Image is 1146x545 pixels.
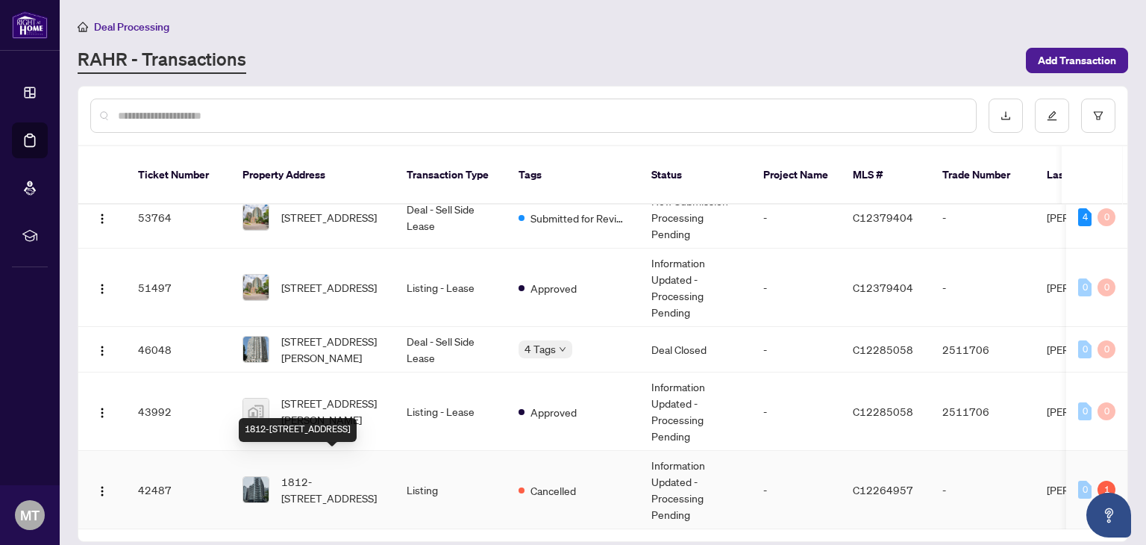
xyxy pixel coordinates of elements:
[94,20,169,34] span: Deal Processing
[1038,49,1116,72] span: Add Transaction
[751,249,841,327] td: -
[78,22,88,32] span: home
[1093,110,1103,121] span: filter
[90,399,114,423] button: Logo
[1078,208,1092,226] div: 4
[1026,48,1128,73] button: Add Transaction
[853,483,913,496] span: C12264957
[126,146,231,205] th: Ticket Number
[1078,340,1092,358] div: 0
[751,373,841,451] td: -
[1081,99,1115,133] button: filter
[930,146,1035,205] th: Trade Number
[751,146,841,205] th: Project Name
[639,187,751,249] td: New Submission - Processing Pending
[930,187,1035,249] td: -
[751,451,841,529] td: -
[1078,278,1092,296] div: 0
[96,485,108,497] img: Logo
[126,327,231,373] td: 46048
[1098,481,1115,499] div: 1
[281,279,377,296] span: [STREET_ADDRESS]
[507,146,639,205] th: Tags
[1098,278,1115,296] div: 0
[930,249,1035,327] td: -
[930,451,1035,529] td: -
[126,249,231,327] td: 51497
[930,373,1035,451] td: 2511706
[1098,402,1115,420] div: 0
[559,346,566,353] span: down
[853,343,913,356] span: C12285058
[90,478,114,502] button: Logo
[1001,110,1011,121] span: download
[1035,99,1069,133] button: edit
[853,211,913,224] span: C12379404
[639,249,751,327] td: Information Updated - Processing Pending
[853,281,913,294] span: C12379404
[530,280,577,296] span: Approved
[930,327,1035,373] td: 2511706
[281,333,383,366] span: [STREET_ADDRESS][PERSON_NAME]
[841,146,930,205] th: MLS #
[90,337,114,361] button: Logo
[1098,340,1115,358] div: 0
[639,146,751,205] th: Status
[530,404,577,420] span: Approved
[243,399,269,424] img: thumbnail-img
[243,205,269,230] img: thumbnail-img
[231,146,395,205] th: Property Address
[281,209,377,225] span: [STREET_ADDRESS]
[12,11,48,39] img: logo
[1078,481,1092,499] div: 0
[126,373,231,451] td: 43992
[751,187,841,249] td: -
[530,210,627,226] span: Submitted for Review
[395,451,507,529] td: Listing
[126,187,231,249] td: 53764
[96,283,108,295] img: Logo
[243,275,269,300] img: thumbnail-img
[20,505,40,526] span: MT
[395,146,507,205] th: Transaction Type
[395,187,507,249] td: Deal - Sell Side Lease
[243,477,269,502] img: thumbnail-img
[530,482,576,499] span: Cancelled
[395,249,507,327] td: Listing - Lease
[96,213,108,225] img: Logo
[90,205,114,229] button: Logo
[96,407,108,419] img: Logo
[1098,208,1115,226] div: 0
[639,327,751,373] td: Deal Closed
[525,340,556,358] span: 4 Tags
[96,345,108,357] img: Logo
[281,473,383,506] span: 1812-[STREET_ADDRESS]
[126,451,231,529] td: 42487
[78,47,246,74] a: RAHR - Transactions
[281,395,383,428] span: [STREET_ADDRESS][PERSON_NAME]
[853,405,913,418] span: C12285058
[1086,493,1131,538] button: Open asap
[395,373,507,451] td: Listing - Lease
[90,275,114,299] button: Logo
[989,99,1023,133] button: download
[1078,402,1092,420] div: 0
[395,327,507,373] td: Deal - Sell Side Lease
[639,373,751,451] td: Information Updated - Processing Pending
[1047,110,1057,121] span: edit
[751,327,841,373] td: -
[639,451,751,529] td: Information Updated - Processing Pending
[239,418,357,442] div: 1812-[STREET_ADDRESS]
[243,337,269,362] img: thumbnail-img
